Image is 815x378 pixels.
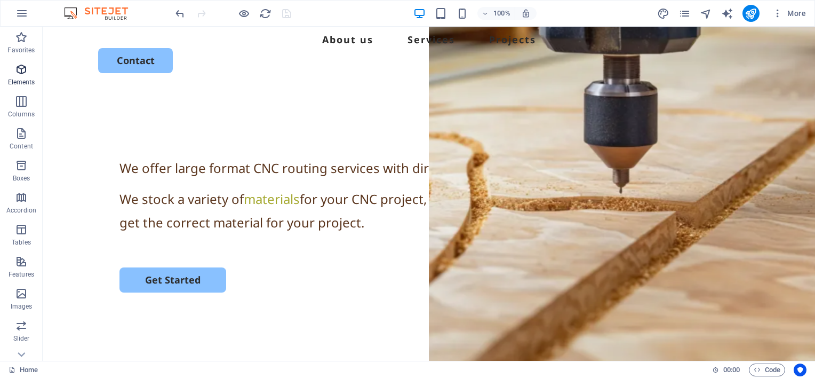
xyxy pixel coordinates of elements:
span: : [731,366,732,374]
span: More [772,8,806,19]
p: Elements [8,78,35,86]
p: Accordion [6,206,36,215]
i: AI Writer [721,7,733,20]
i: Navigator [700,7,712,20]
span: 00 00 [723,364,740,376]
button: More [768,5,810,22]
p: Favorites [7,46,35,54]
button: undo [173,7,186,20]
img: Editor Logo [61,7,141,20]
button: design [657,7,670,20]
p: Boxes [13,174,30,183]
p: Columns [8,110,35,119]
h6: Session time [712,364,740,376]
button: pages [678,7,691,20]
i: Publish [745,7,757,20]
button: navigator [700,7,713,20]
button: reload [259,7,271,20]
i: Pages (Ctrl+Alt+S) [678,7,691,20]
i: Reload page [259,7,271,20]
span: Code [754,364,780,376]
h6: 100% [493,7,510,20]
p: Tables [12,238,31,247]
button: text_generator [721,7,734,20]
a: Click to cancel selection. Double-click to open Pages [9,364,38,376]
i: Design (Ctrl+Alt+Y) [657,7,669,20]
p: Content [10,142,33,151]
p: Slider [13,334,30,343]
button: publish [742,5,760,22]
p: Images [11,302,33,311]
i: Undo: Change image (Ctrl+Z) [174,7,186,20]
p: Features [9,270,34,279]
button: Code [749,364,785,376]
button: Usercentrics [794,364,806,376]
button: 100% [477,7,515,20]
